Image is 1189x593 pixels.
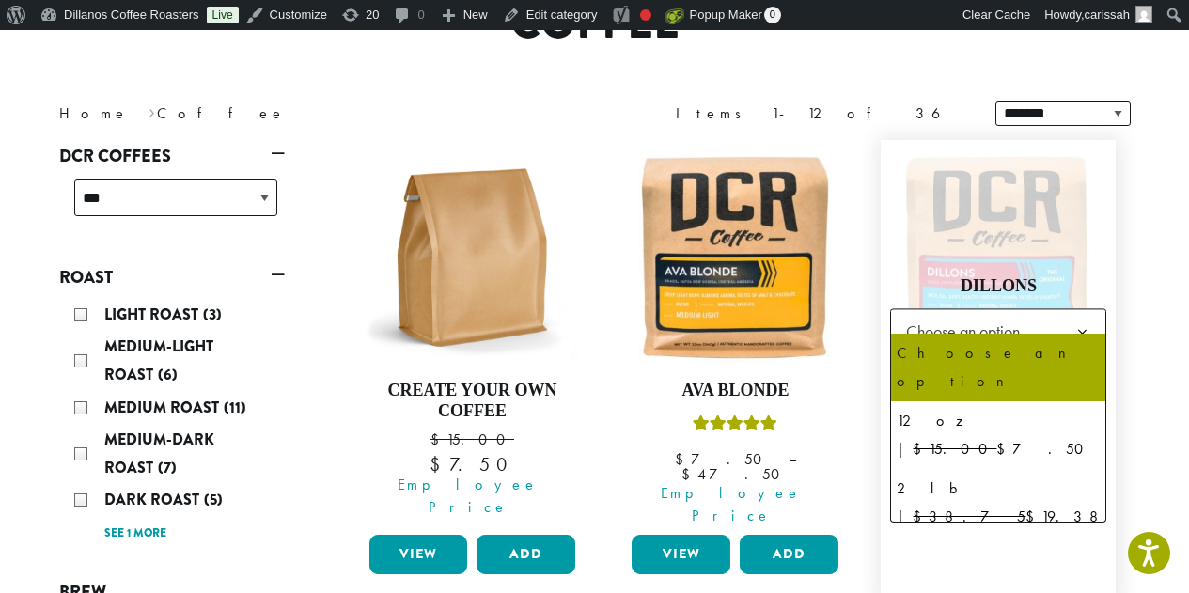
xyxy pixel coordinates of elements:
button: Add [740,535,838,574]
div: Needs improvement [640,9,651,21]
bdi: 15.00 [430,429,514,449]
a: View [632,535,730,574]
span: (11) [224,397,246,418]
a: Home [59,103,129,123]
a: Roast [59,261,285,293]
span: (7) [158,457,177,478]
a: See 1 more [104,524,166,543]
span: $ [430,452,449,476]
span: (3) [203,304,222,325]
a: Rated 5.00 out of 5 [890,149,1106,589]
bdi: 47.50 [681,464,789,484]
h4: Dillons [890,276,1106,297]
div: Roast [59,293,285,554]
span: (5) [204,489,223,510]
span: Dark Roast [104,489,204,510]
span: Medium-Dark Roast [104,429,214,478]
div: DCR Coffees [59,172,285,239]
span: $ [675,449,691,469]
div: 12 oz | $7.50 [897,407,1100,463]
span: Employee Price [357,474,581,519]
span: $ [681,464,697,484]
bdi: 7.50 [430,452,515,476]
span: 0 [764,7,781,23]
img: Ava-Blonde-12oz-1-300x300.jpg [627,149,843,366]
span: Employee Price [619,482,843,527]
span: $ [430,429,446,449]
a: View [369,535,468,574]
div: Rated 5.00 out of 5 [693,413,777,441]
li: Choose an option [891,334,1105,401]
h4: Create Your Own Coffee [365,381,581,421]
a: Create Your Own Coffee $15.00 Employee Price [365,149,581,527]
a: Live [207,7,239,23]
div: Items 1-12 of 36 [676,102,967,125]
a: DCR Coffees [59,140,285,172]
a: Ava BlondeRated 5.00 out of 5 Employee Price [627,149,843,527]
span: – [789,449,796,469]
del: $38.75 [913,507,1025,526]
bdi: 7.50 [675,449,771,469]
span: Light Roast [104,304,203,325]
span: Medium Roast [104,397,224,418]
span: carissah [1085,8,1130,22]
span: › [149,96,155,125]
span: Medium-Light Roast [104,336,213,385]
span: (6) [158,364,178,385]
button: Add [477,535,575,574]
span: Choose an option [899,313,1039,350]
div: 2 lb | $19.38 [897,475,1100,531]
del: $15.00 [913,439,996,459]
h4: Ava Blonde [627,381,843,401]
nav: Breadcrumb [59,102,567,125]
span: Choose an option [890,308,1106,354]
img: 12oz-Label-Free-Bag-KRAFT-e1707417954251.png [364,149,580,366]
